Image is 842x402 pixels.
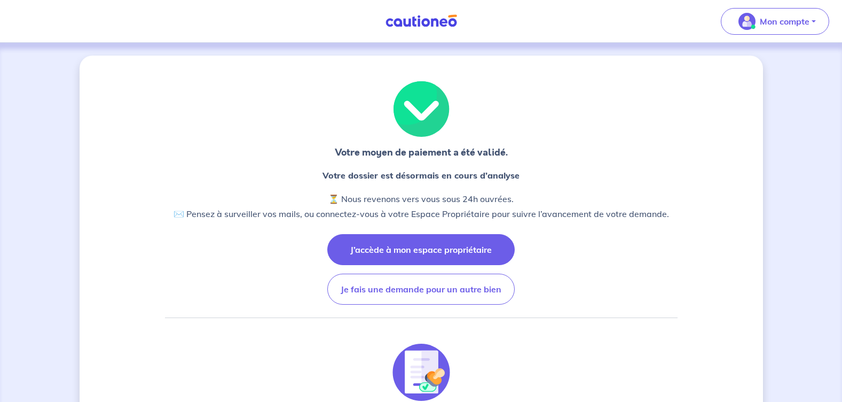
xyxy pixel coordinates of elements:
[327,234,515,265] button: J’accède à mon espace propriétaire
[174,191,669,221] p: ⏳ Nous revenons vers vous sous 24h ouvrées. ✉️ Pensez à surveiller vos mails, ou connectez-vous à...
[322,170,520,181] strong: Votre dossier est désormais en cours d’analyse
[738,13,756,30] img: illu_account_valid_menu.svg
[392,344,450,401] img: illu_document_valid.svg
[327,274,515,305] button: Je fais une demande pour un autre bien
[335,145,508,159] p: Votre moyen de paiement a été validé.
[392,81,450,137] img: illu_valid.svg
[381,14,461,28] img: Cautioneo
[721,8,829,35] button: illu_account_valid_menu.svgMon compte
[760,15,809,28] p: Mon compte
